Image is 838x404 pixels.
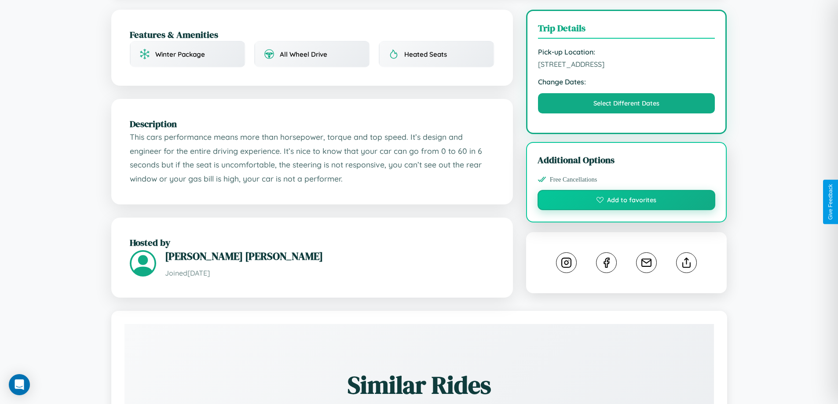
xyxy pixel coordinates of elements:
h2: Similar Rides [155,368,683,402]
button: Select Different Dates [538,93,715,113]
span: Winter Package [155,50,205,58]
h3: [PERSON_NAME] [PERSON_NAME] [165,249,494,263]
h2: Features & Amenities [130,28,494,41]
h2: Description [130,117,494,130]
span: Heated Seats [404,50,447,58]
div: Open Intercom Messenger [9,374,30,395]
div: Give Feedback [827,184,834,220]
strong: Change Dates: [538,77,715,86]
strong: Pick-up Location: [538,47,715,56]
h3: Additional Options [538,153,716,166]
span: All Wheel Drive [280,50,327,58]
h2: Hosted by [130,236,494,249]
h3: Trip Details [538,22,715,39]
span: [STREET_ADDRESS] [538,60,715,69]
p: This cars performance means more than horsepower, torque and top speed. It’s design and engineer ... [130,130,494,186]
span: Free Cancellations [550,176,597,183]
button: Add to favorites [538,190,716,210]
p: Joined [DATE] [165,267,494,280]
